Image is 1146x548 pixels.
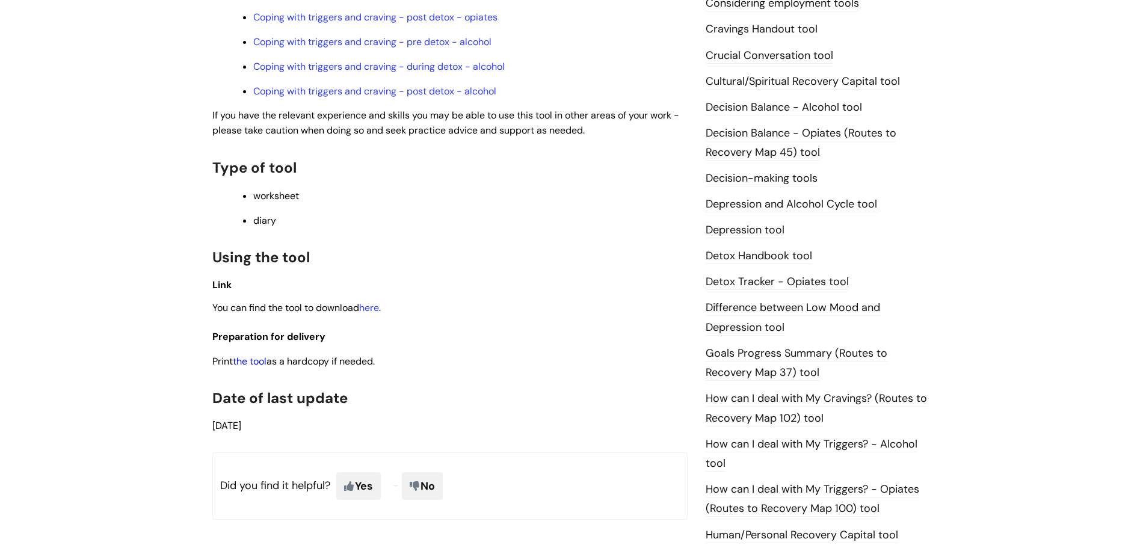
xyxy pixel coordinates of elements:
span: If you have the relevant experience and skills you may be able to use this tool in other areas of... [212,109,679,137]
a: Crucial Conversation tool [706,48,833,64]
span: You can find the tool to download . [212,301,381,314]
a: Cultural/Spiritual Recovery Capital tool [706,74,900,90]
a: Decision-making tools [706,171,818,186]
span: worksheet [253,189,299,202]
span: Using the tool [212,248,310,266]
a: How can I deal with My Triggers? - Opiates (Routes to Recovery Map 100) tool [706,482,919,517]
a: Human/Personal Recovery Capital tool [706,528,898,543]
span: No [402,472,443,500]
a: the tool [233,355,266,368]
a: Detox Handbook tool [706,248,812,264]
p: Did you find it helpful? [212,452,688,520]
a: Decision Balance - Alcohol tool [706,100,862,115]
a: How can I deal with My Cravings? (Routes to Recovery Map 102) tool [706,391,927,426]
a: Coping with triggers and craving - post detox - opiates [253,11,498,23]
a: Coping with triggers and craving - pre detox - alcohol [253,35,491,48]
span: Print as a hardcopy if needed. [212,355,375,368]
a: Coping with triggers and craving - post detox - alcohol [253,85,496,97]
a: Detox Tracker - Opiates tool [706,274,849,290]
span: Type of tool [212,158,297,177]
a: Decision Balance - Opiates (Routes to Recovery Map 45) tool [706,126,896,161]
span: Preparation for delivery [212,330,325,343]
span: diary [253,214,276,227]
a: Depression tool [706,223,784,238]
a: Coping with triggers and craving - during detox - alcohol [253,60,505,73]
span: [DATE] [212,419,241,432]
a: Difference between Low Mood and Depression tool [706,300,880,335]
a: How can I deal with My Triggers? - Alcohol tool [706,437,917,472]
span: Date of last update [212,389,348,407]
a: Cravings Handout tool [706,22,818,37]
a: Goals Progress Summary (Routes to Recovery Map 37) tool [706,346,887,381]
span: Yes [336,472,381,500]
a: here [359,301,379,314]
a: Depression and Alcohol Cycle tool [706,197,877,212]
span: Link [212,279,232,291]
